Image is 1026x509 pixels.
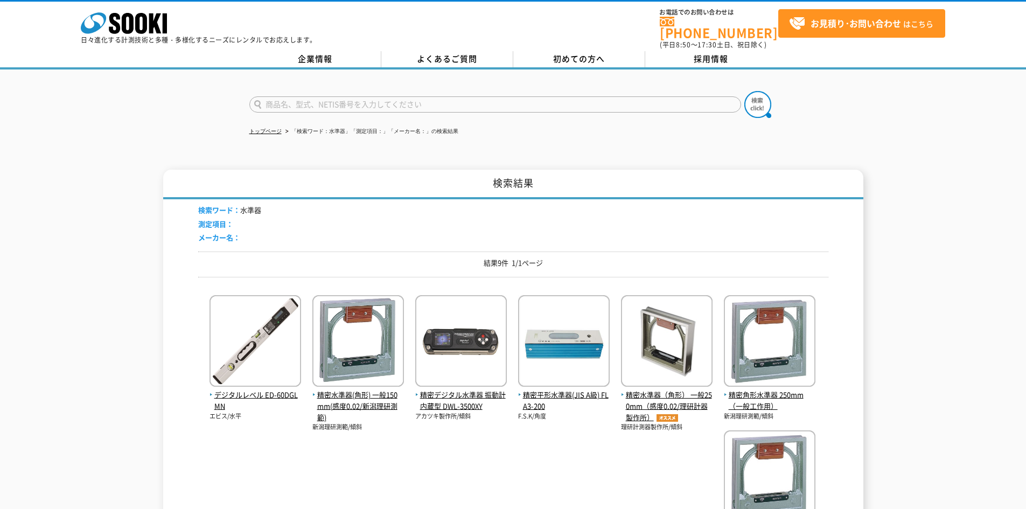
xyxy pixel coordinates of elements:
span: デジタルレベル ED-60DGLMN [210,389,301,412]
p: 日々進化する計測技術と多種・多様化するニーズにレンタルでお応えします。 [81,37,317,43]
a: 精密平形水準器(JIS A級) FLA3-200 [518,378,610,412]
span: 精密平形水準器(JIS A級) FLA3-200 [518,389,610,412]
a: トップページ [249,128,282,134]
span: (平日 ～ 土日、祝日除く) [660,40,766,50]
input: 商品名、型式、NETIS番号を入力してください [249,96,741,113]
span: 精密角形水準器 250mm（一般工作用） [724,389,815,412]
p: F.S.K/角度 [518,412,610,421]
p: エビス/水平 [210,412,301,421]
img: DWL-3500XY [415,295,507,389]
p: 結果9件 1/1ページ [198,257,828,269]
p: 新潟理研測範/傾斜 [312,423,404,432]
p: 新潟理研測範/傾斜 [724,412,815,421]
img: オススメ [654,414,681,422]
span: 精密水準器(角形) 一般150mm(感度0.02/新潟理研測範) [312,389,404,423]
li: 「検索ワード：水準器」「測定項目：」「メーカー名：」の検索結果 [283,126,458,137]
span: はこちら [789,16,933,32]
span: 8:50 [676,40,691,50]
a: お見積り･お問い合わせはこちら [778,9,945,38]
img: 一般250mm（感度0.02/理研計器製作所） [621,295,713,389]
img: 250mm（一般工作用） [724,295,815,389]
span: 測定項目： [198,219,233,229]
img: btn_search.png [744,91,771,118]
a: 精密デジタル水準器 振動計内蔵型 DWL-3500XY [415,378,507,412]
a: 精密水準器(角形) 一般150mm(感度0.02/新潟理研測範) [312,378,404,423]
img: FLA3-200 [518,295,610,389]
strong: お見積り･お問い合わせ [811,17,901,30]
p: 理研計測器製作所/傾斜 [621,423,713,432]
a: 精密角形水準器 250mm（一般工作用） [724,378,815,412]
a: [PHONE_NUMBER] [660,17,778,39]
span: メーカー名： [198,232,240,242]
h1: 検索結果 [163,170,863,199]
a: よくあるご質問 [381,51,513,67]
p: アカツキ製作所/傾斜 [415,412,507,421]
a: 企業情報 [249,51,381,67]
span: 初めての方へ [553,53,605,65]
span: 17:30 [697,40,717,50]
span: お電話でのお問い合わせは [660,9,778,16]
img: 一般150mm(感度0.02/新潟理研測範) [312,295,404,389]
a: 初めての方へ [513,51,645,67]
span: 精密水準器（角形） 一般250mm（感度0.02/理研計器製作所） [621,389,713,423]
li: 水準器 [198,205,261,216]
span: 精密デジタル水準器 振動計内蔵型 DWL-3500XY [415,389,507,412]
a: デジタルレベル ED-60DGLMN [210,378,301,412]
span: 検索ワード： [198,205,240,215]
a: 精密水準器（角形） 一般250mm（感度0.02/理研計器製作所）オススメ [621,378,713,423]
a: 採用情報 [645,51,777,67]
img: ED-60DGLMN [210,295,301,389]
